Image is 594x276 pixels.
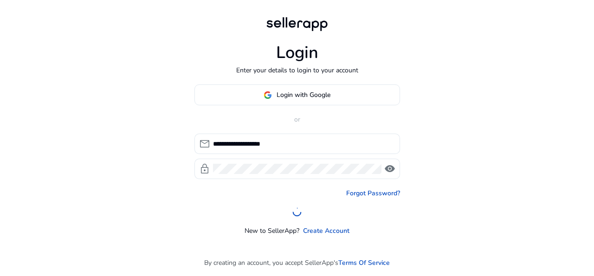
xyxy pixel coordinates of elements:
a: Create Account [303,226,349,236]
img: google-logo.svg [264,91,272,99]
span: lock [199,163,210,174]
h1: Login [276,43,318,63]
a: Forgot Password? [346,188,400,198]
p: or [194,115,400,124]
span: Login with Google [277,90,330,100]
p: New to SellerApp? [245,226,299,236]
span: mail [199,138,210,149]
p: Enter your details to login to your account [236,65,358,75]
a: Terms Of Service [338,258,390,268]
span: visibility [384,163,395,174]
button: Login with Google [194,84,400,105]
